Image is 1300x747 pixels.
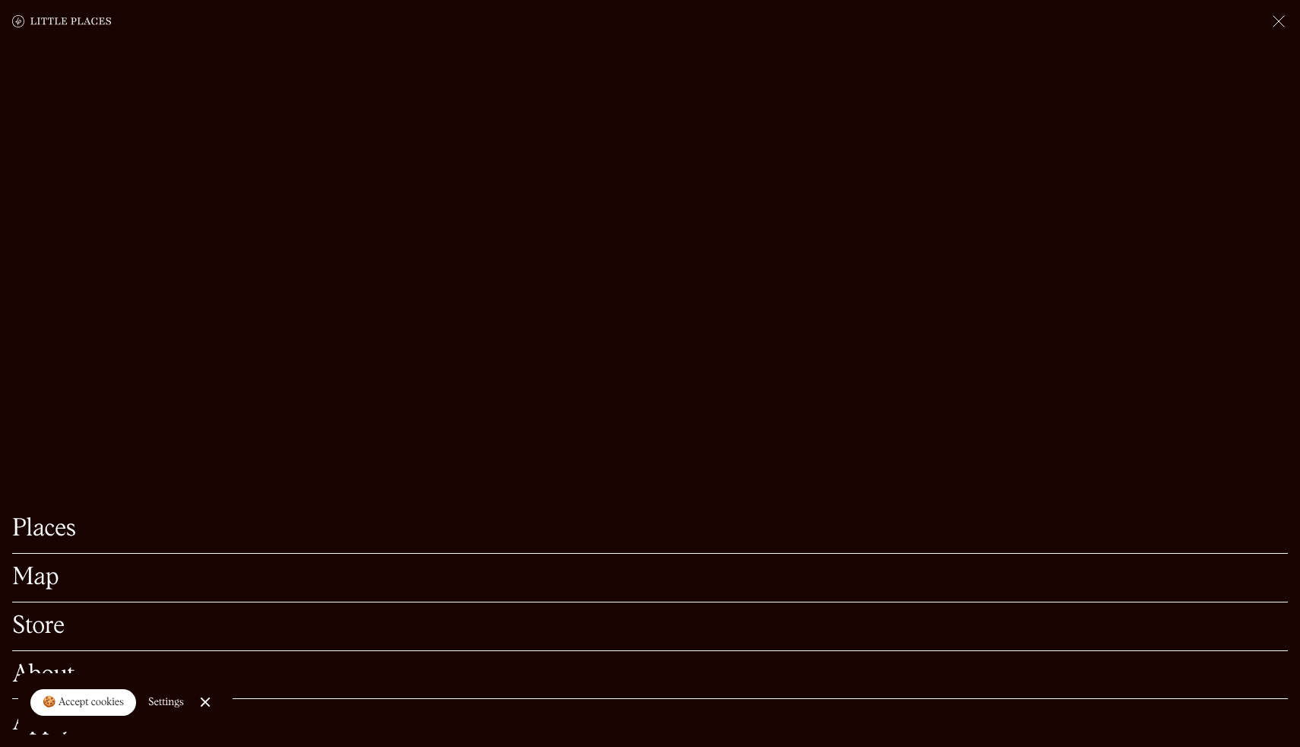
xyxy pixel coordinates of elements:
div: 🍪 Accept cookies [43,695,124,710]
a: Map [12,566,1288,590]
a: Close Cookie Popup [190,687,220,717]
a: Places [12,517,1288,541]
a: Settings [148,685,184,720]
a: Apply [12,711,1288,735]
a: 🍪 Accept cookies [30,689,136,717]
div: Settings [148,697,184,707]
a: About [12,663,1288,687]
a: Store [12,615,1288,638]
